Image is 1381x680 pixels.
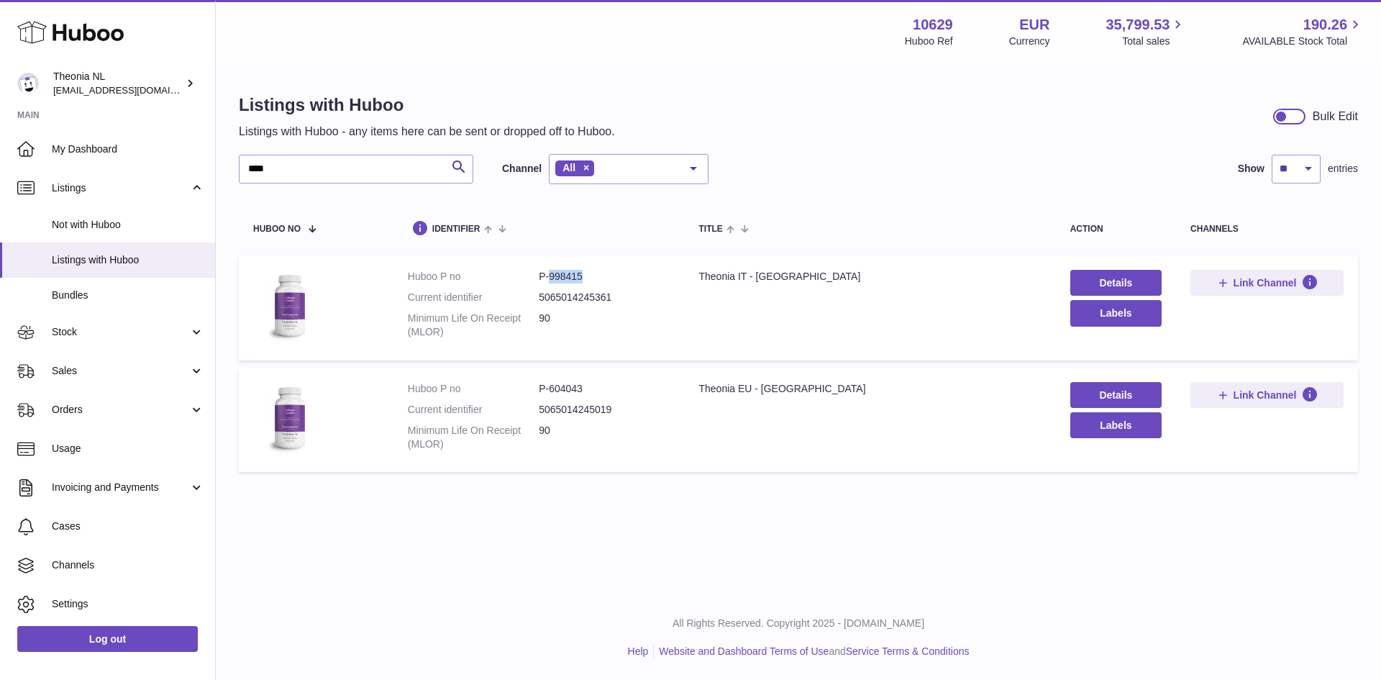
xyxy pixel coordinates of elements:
span: Sales [52,364,189,378]
strong: EUR [1019,15,1049,35]
strong: 10629 [913,15,953,35]
span: Link Channel [1234,276,1297,289]
a: Website and Dashboard Terms of Use [659,645,829,657]
img: internalAdmin-10629@internal.huboo.com [17,73,39,94]
span: identifier [432,225,480,234]
span: 35,799.53 [1106,15,1170,35]
span: Huboo no [253,225,301,234]
span: Settings [52,597,204,611]
span: All [562,162,575,173]
dt: Huboo P no [408,270,539,284]
span: Usage [52,442,204,455]
span: title [698,225,722,234]
img: Theonia EU - Collagen Complex [253,382,325,454]
a: Help [628,645,649,657]
dd: 90 [539,424,670,451]
div: Huboo Ref [905,35,953,48]
li: and [654,645,969,658]
button: Link Channel [1190,270,1344,296]
div: channels [1190,225,1344,234]
span: entries [1328,162,1358,176]
span: Invoicing and Payments [52,481,189,494]
p: All Rights Reserved. Copyright 2025 - [DOMAIN_NAME] [227,617,1369,630]
span: Not with Huboo [52,218,204,232]
span: Bundles [52,289,204,302]
div: Theonia NL [53,70,183,97]
dd: 5065014245361 [539,291,670,304]
button: Link Channel [1190,382,1344,408]
a: Service Terms & Conditions [846,645,970,657]
img: Theonia IT - Collagen Complex [253,270,325,342]
dt: Minimum Life On Receipt (MLOR) [408,424,539,451]
span: Total sales [1122,35,1186,48]
dt: Current identifier [408,403,539,417]
a: Details [1070,382,1162,408]
span: [EMAIL_ADDRESS][DOMAIN_NAME] [53,84,211,96]
div: Theonia IT - [GEOGRAPHIC_DATA] [698,270,1041,284]
h1: Listings with Huboo [239,94,615,117]
div: Theonia EU - [GEOGRAPHIC_DATA] [698,382,1041,396]
span: Channels [52,558,204,572]
dd: 5065014245019 [539,403,670,417]
span: Orders [52,403,189,417]
dt: Current identifier [408,291,539,304]
span: Stock [52,325,189,339]
span: Cases [52,520,204,533]
span: Listings with Huboo [52,253,204,267]
label: Channel [502,162,542,176]
a: Details [1070,270,1162,296]
p: Listings with Huboo - any items here can be sent or dropped off to Huboo. [239,124,615,140]
span: Listings [52,181,189,195]
dt: Minimum Life On Receipt (MLOR) [408,312,539,339]
div: Bulk Edit [1313,109,1358,124]
a: Log out [17,626,198,652]
div: Currency [1009,35,1050,48]
dd: P-998415 [539,270,670,284]
div: action [1070,225,1162,234]
label: Show [1238,162,1264,176]
button: Labels [1070,300,1162,326]
dd: 90 [539,312,670,339]
span: 190.26 [1303,15,1347,35]
dt: Huboo P no [408,382,539,396]
span: Link Channel [1234,389,1297,402]
button: Labels [1070,412,1162,438]
dd: P-604043 [539,382,670,396]
a: 35,799.53 Total sales [1106,15,1186,48]
span: My Dashboard [52,142,204,156]
span: AVAILABLE Stock Total [1242,35,1364,48]
a: 190.26 AVAILABLE Stock Total [1242,15,1364,48]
